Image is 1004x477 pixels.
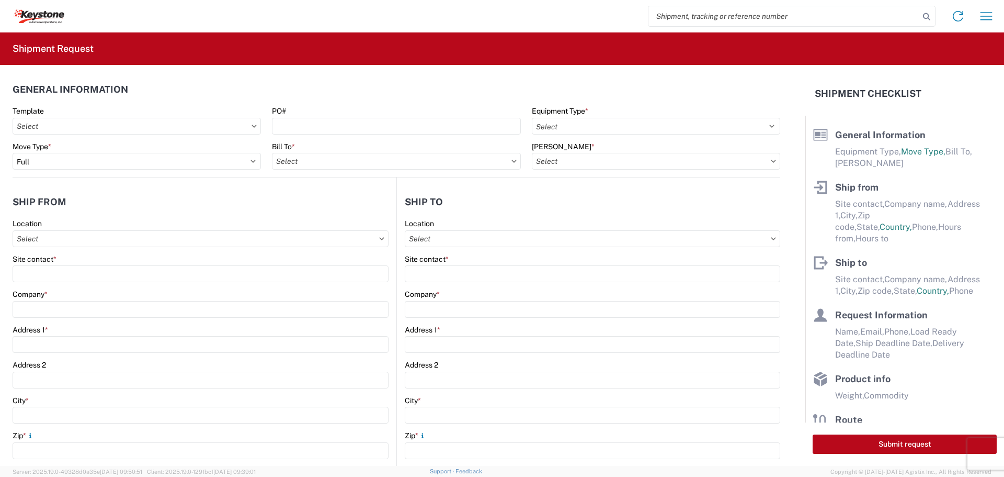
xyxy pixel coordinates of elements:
[894,286,917,296] span: State,
[405,290,440,299] label: Company
[815,87,921,100] h2: Shipment Checklist
[532,142,595,151] label: [PERSON_NAME]
[532,153,780,170] input: Select
[835,414,862,425] span: Route
[855,234,888,243] span: Hours to
[13,290,48,299] label: Company
[835,309,928,320] span: Request Information
[13,219,42,228] label: Location
[858,286,894,296] span: Zip code,
[840,286,858,296] span: City,
[430,468,456,474] a: Support
[835,373,891,384] span: Product info
[13,230,389,247] input: Select
[532,106,588,116] label: Equipment Type
[405,431,427,440] label: Zip
[100,469,142,475] span: [DATE] 09:50:51
[884,327,910,337] span: Phone,
[917,286,949,296] span: Country,
[884,274,948,284] span: Company name,
[213,469,256,475] span: [DATE] 09:39:01
[13,106,44,116] label: Template
[880,222,912,232] span: Country,
[864,391,909,401] span: Commodity
[835,182,878,193] span: Ship from
[13,118,261,135] input: Select
[830,467,991,476] span: Copyright © [DATE]-[DATE] Agistix Inc., All Rights Reserved
[13,396,29,405] label: City
[405,396,421,405] label: City
[835,257,867,268] span: Ship to
[455,468,482,474] a: Feedback
[13,197,66,207] h2: Ship from
[884,199,948,209] span: Company name,
[835,158,904,168] span: [PERSON_NAME]
[860,327,884,337] span: Email,
[835,327,860,337] span: Name,
[13,360,46,370] label: Address 2
[813,435,997,454] button: Submit request
[912,222,938,232] span: Phone,
[13,431,35,440] label: Zip
[13,42,94,55] h2: Shipment Request
[405,197,443,207] h2: Ship to
[405,360,438,370] label: Address 2
[13,469,142,475] span: Server: 2025.19.0-49328d0a35e
[840,210,858,220] span: City,
[648,6,919,26] input: Shipment, tracking or reference number
[835,391,864,401] span: Weight,
[901,147,945,157] span: Move Type,
[405,325,440,335] label: Address 1
[835,199,884,209] span: Site contact,
[857,222,880,232] span: State,
[949,286,973,296] span: Phone
[405,230,780,247] input: Select
[13,325,48,335] label: Address 1
[272,142,295,151] label: Bill To
[835,129,926,140] span: General Information
[272,153,520,170] input: Select
[835,274,884,284] span: Site contact,
[945,147,972,157] span: Bill To,
[13,254,56,264] label: Site contact
[13,142,51,151] label: Move Type
[405,254,449,264] label: Site contact
[405,219,434,228] label: Location
[147,469,256,475] span: Client: 2025.19.0-129fbcf
[835,147,901,157] span: Equipment Type,
[855,338,932,348] span: Ship Deadline Date,
[272,106,286,116] label: PO#
[13,84,128,95] h2: General Information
